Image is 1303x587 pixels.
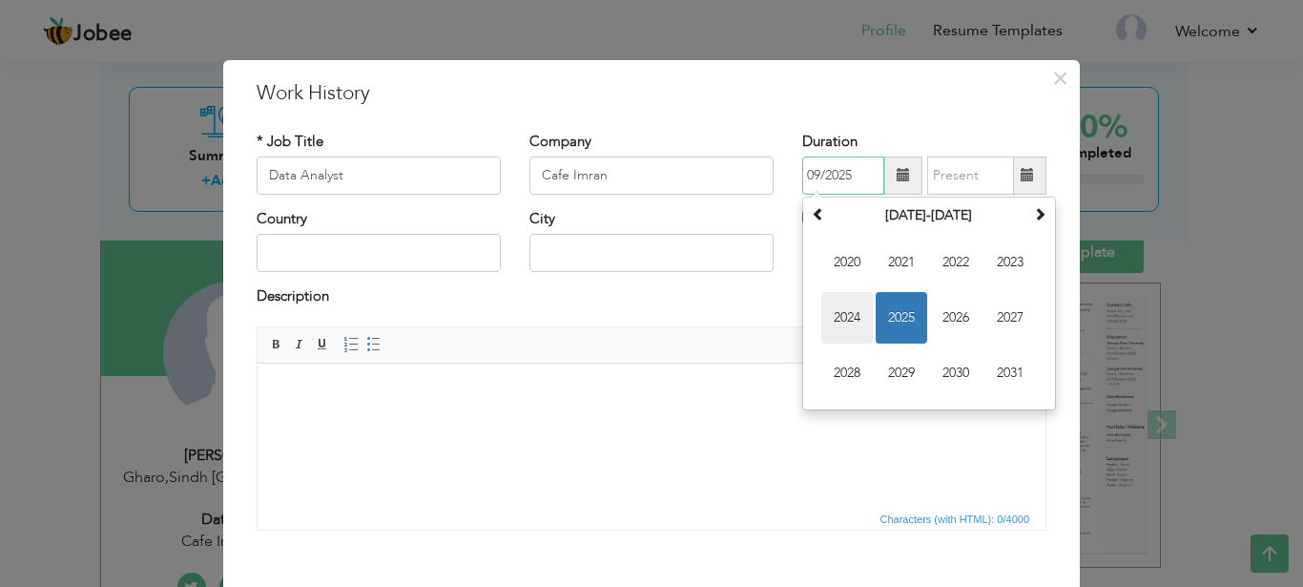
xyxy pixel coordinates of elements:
span: Previous Decade [812,207,825,220]
span: 2030 [930,347,982,399]
span: 2024 [821,292,873,344]
a: Italic [289,334,310,355]
label: Country [257,209,307,229]
span: × [1052,61,1068,95]
span: 2025 [876,292,927,344]
h3: Work History [257,79,1046,108]
span: 2031 [984,347,1036,399]
span: 2028 [821,347,873,399]
label: City [529,209,555,229]
label: Duration [802,132,858,152]
label: * Job Title [257,132,323,152]
iframe: Rich Text Editor, workEditor [258,364,1045,507]
span: 2023 [984,237,1036,288]
th: Select Decade [830,201,1028,230]
a: Bold [266,334,287,355]
a: Underline [312,334,333,355]
span: Next Decade [1033,207,1046,220]
div: Statistics [877,511,1036,528]
input: From [802,157,884,195]
label: Description [257,286,329,306]
span: 2029 [876,347,927,399]
span: 2022 [930,237,982,288]
span: 2027 [984,292,1036,344]
label: Company [529,132,591,152]
button: Close [1044,63,1075,94]
a: Insert/Remove Bulleted List [363,334,384,355]
span: 2021 [876,237,927,288]
span: Characters (with HTML): 0/4000 [877,511,1034,528]
input: Present [927,157,1014,195]
span: 2020 [821,237,873,288]
span: 2026 [930,292,982,344]
a: Insert/Remove Numbered List [341,334,362,355]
